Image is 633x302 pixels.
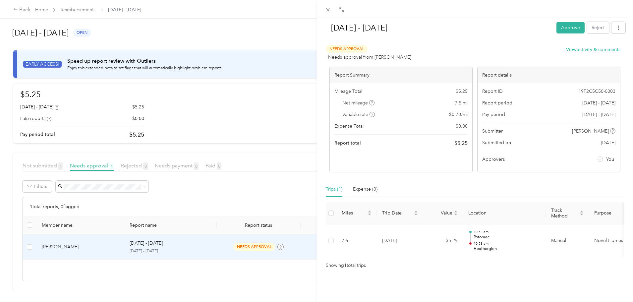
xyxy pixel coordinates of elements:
[482,156,505,163] span: Approvers
[382,210,413,216] span: Trip Date
[601,139,615,146] span: [DATE]
[353,186,377,193] div: Expense (0)
[342,111,375,118] span: Variable rate
[456,123,468,130] span: $ 0.00
[377,224,423,258] td: [DATE]
[578,88,615,95] span: 19F2C5C50-0003
[474,230,541,234] p: 10:53 am
[551,208,578,219] span: Track Method
[414,212,418,216] span: caret-down
[324,20,552,36] h1: Sep 1 - 30, 2025
[594,210,628,216] span: Purpose
[423,224,463,258] td: $5.25
[566,46,620,53] button: Viewactivity & comments
[326,262,366,269] span: Showing 1 total trips
[429,210,452,216] span: Value
[454,139,468,147] span: $ 5.25
[482,88,503,95] span: Report ID
[587,22,609,33] button: Reject
[336,202,377,224] th: Miles
[546,202,589,224] th: Track Method
[334,140,361,147] span: Report total
[456,88,468,95] span: $ 5.25
[377,202,423,224] th: Trip Date
[342,210,366,216] span: Miles
[455,99,468,106] span: 7.5 mi
[414,210,418,213] span: caret-up
[454,212,458,216] span: caret-down
[330,67,472,83] div: Report Summary
[474,246,541,252] p: Heatherglen
[326,186,342,193] div: Trips (1)
[423,202,463,224] th: Value
[596,265,633,302] iframe: Everlance-gr Chat Button Frame
[580,212,584,216] span: caret-down
[342,99,374,106] span: Net mileage
[334,123,364,130] span: Expense Total
[546,224,589,258] td: Manual
[606,156,614,163] span: You
[482,111,505,118] span: Pay period
[482,128,503,135] span: Submitter
[582,111,615,118] span: [DATE] - [DATE]
[449,111,468,118] span: $ 0.70 / mi
[474,241,541,246] p: 10:53 am
[328,54,411,61] span: Needs approval from [PERSON_NAME]
[463,202,546,224] th: Location
[454,210,458,213] span: caret-up
[482,99,512,106] span: Report period
[368,210,372,213] span: caret-up
[336,224,377,258] td: 7.5
[474,234,541,240] p: Potomac
[482,139,511,146] span: Submitted on
[580,210,584,213] span: caret-up
[334,88,362,95] span: Mileage Total
[556,22,585,33] button: Approve
[368,212,372,216] span: caret-down
[478,67,620,83] div: Report details
[572,128,609,135] span: [PERSON_NAME]
[582,99,615,106] span: [DATE] - [DATE]
[326,45,368,53] span: Needs Approval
